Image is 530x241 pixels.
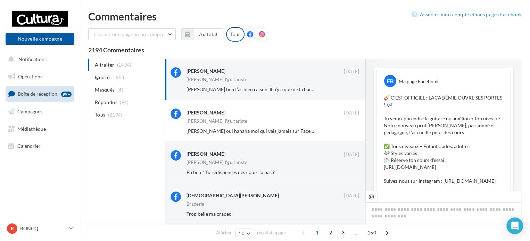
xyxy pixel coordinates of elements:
span: (2194) [108,112,123,118]
span: Campagnes [17,109,42,114]
button: Au total [193,28,223,40]
a: Campagnes [4,104,76,119]
span: 3 [338,227,349,238]
div: Commentaires [88,11,522,21]
span: Masqués [95,86,115,93]
span: Trop belle ma crapec [187,211,231,217]
div: [PERSON_NAME] [187,109,225,116]
a: R RONCQ [6,222,74,235]
span: ... [351,227,362,238]
span: [DATE] [344,152,359,158]
a: Opérations [4,69,76,84]
span: Répondus [95,99,117,106]
span: [DATE] [344,110,359,116]
span: (604) [114,75,126,80]
a: Associer mon compte et mes pages Facebook [412,10,522,19]
i: @ [368,193,374,199]
div: 99+ [61,92,72,97]
span: résultats/page [257,230,286,236]
button: @ [365,191,377,203]
div: [PERSON_NAME] l'guitariste [187,160,247,165]
p: RONCQ [20,225,66,232]
span: [DATE] [344,193,359,199]
span: Tous [95,111,105,118]
a: Calendrier [4,139,76,153]
span: 1 [312,227,323,238]
span: 2 [325,227,336,238]
span: Médiathèque [17,126,46,131]
span: Eh beh ? Tu redispenses des cours la bas ? [187,169,275,175]
a: Boîte de réception99+ [4,86,76,101]
div: Tous [226,27,245,42]
span: Boîte de réception [18,91,57,97]
span: Calendrier [17,143,41,149]
p: 🎸 C’EST OFFICIEL : L’ACADÉMIE OUVRE SES PORTES ! 🎶 Tu veux apprendre la guitare ou améliorer ton ... [384,94,503,212]
div: [PERSON_NAME] [187,68,225,75]
div: [PERSON_NAME] l'guitariste [187,77,247,82]
div: [DEMOGRAPHIC_DATA][PERSON_NAME] [187,192,279,199]
div: 2194 Commentaires [88,47,522,53]
button: Au total [181,28,223,40]
a: Médiathèque [4,122,76,136]
span: [DATE] [344,69,359,75]
button: Nouvelle campagne [6,33,74,45]
span: 150 [365,227,379,238]
span: Choisir une page ou un compte [94,31,164,37]
span: R [11,225,14,232]
div: FB [384,75,396,87]
div: [PERSON_NAME] [187,150,225,157]
button: Notifications [4,52,73,67]
span: [PERSON_NAME] oui hahaha moi qui vais jamais sur Facebook et vois le message 3 jours après 😂😂 [187,128,402,134]
span: (94) [120,100,129,105]
div: Ma page Facebook [399,78,439,85]
span: 10 [239,231,245,236]
span: Ignorés [95,74,111,81]
span: (4) [117,87,123,93]
span: Opérations [18,74,42,79]
button: Choisir une page ou un compte [88,28,176,40]
button: 10 [235,229,253,238]
span: Afficher [216,230,232,236]
div: [PERSON_NAME] l'guitariste [187,119,247,123]
div: Open Intercom Messenger [506,217,523,234]
div: Braderie [187,202,205,206]
span: Notifications [18,56,47,62]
